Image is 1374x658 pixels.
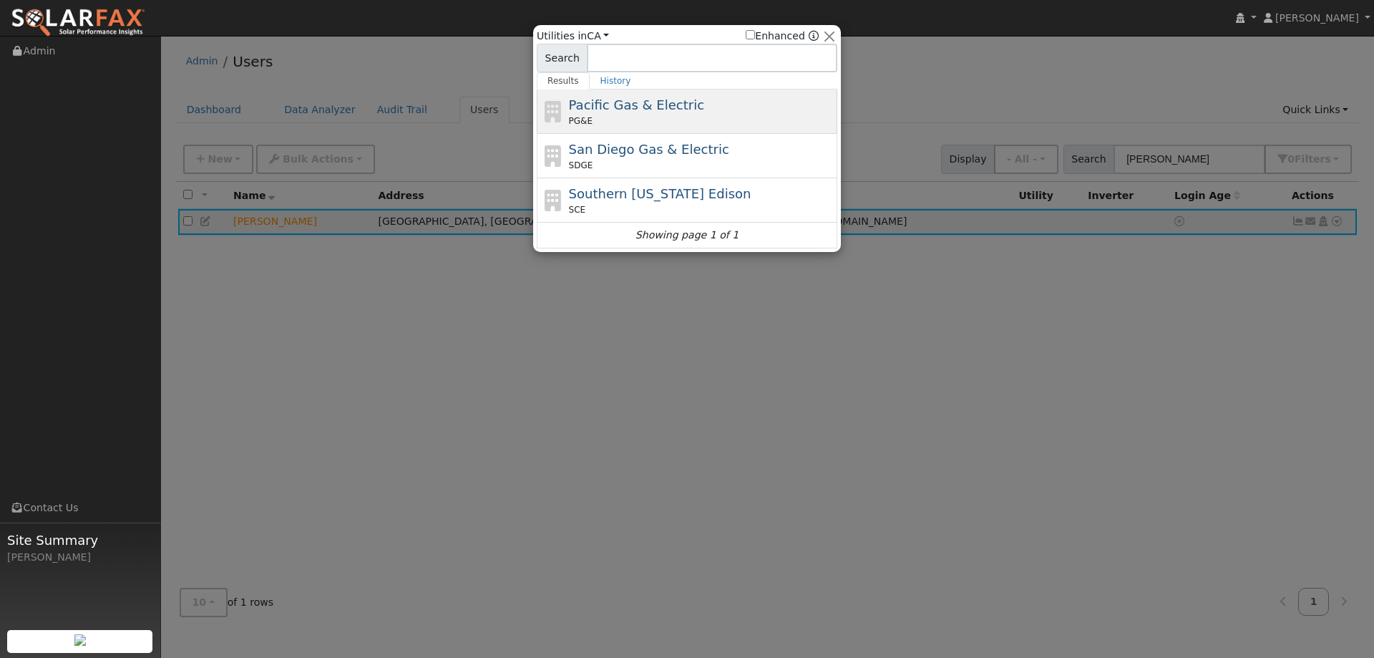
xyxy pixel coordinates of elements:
img: SolarFax [11,8,145,38]
span: Utilities in [537,29,609,44]
span: San Diego Gas & Electric [569,142,729,157]
span: Search [537,44,588,72]
span: SDGE [569,159,593,172]
a: Results [537,72,590,89]
span: Pacific Gas & Electric [569,97,704,112]
a: Enhanced Providers [809,30,819,42]
span: Site Summary [7,531,153,550]
span: [PERSON_NAME] [1275,12,1359,24]
label: Enhanced [746,29,805,44]
div: [PERSON_NAME] [7,550,153,565]
span: PG&E [569,115,593,127]
i: Showing page 1 of 1 [635,228,739,243]
input: Enhanced [746,30,755,39]
a: History [590,72,642,89]
span: Show enhanced providers [746,29,819,44]
a: CA [587,30,609,42]
img: retrieve [74,634,86,646]
span: SCE [569,203,586,216]
span: Southern [US_STATE] Edison [569,186,751,201]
